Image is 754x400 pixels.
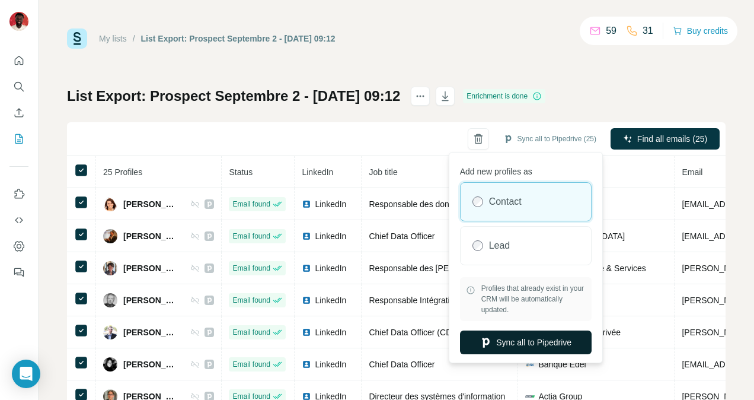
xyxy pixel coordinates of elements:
h1: List Export: Prospect Septembre 2 - [DATE] 09:12 [67,87,400,106]
span: LinkedIn [302,167,333,177]
img: LinkedIn logo [302,360,311,369]
a: My lists [99,34,127,43]
span: [PERSON_NAME] [123,230,178,242]
button: Search [9,76,28,97]
img: Avatar [103,293,117,307]
span: LinkedIn [315,294,346,306]
span: Chief Data Officer [369,360,434,369]
span: LinkedIn [315,262,346,274]
span: Find all emails (25) [637,133,707,145]
span: LinkedIn [315,326,346,338]
span: LinkedIn [315,198,346,210]
span: Responsable des [PERSON_NAME] d'acquisition [369,264,551,273]
img: Avatar [103,197,117,211]
div: Enrichment is done [463,89,545,103]
span: Responsable Intégration des données / Chef de projet Lafarge Holcim France [369,296,654,305]
span: Email found [232,327,270,338]
span: LinkedIn [315,358,346,370]
img: company-logo [525,360,535,369]
span: [PERSON_NAME] [123,198,178,210]
img: Avatar [9,12,28,31]
span: [PERSON_NAME] [123,326,178,338]
img: LinkedIn logo [302,199,311,209]
div: List Export: Prospect Septembre 2 - [DATE] 09:12 [141,33,336,45]
button: Enrich CSV [9,102,28,123]
button: Sync all to Pipedrive (25) [495,130,605,148]
span: 25 Profiles [103,167,142,177]
span: Email found [232,295,270,306]
span: [PERSON_NAME] [123,358,178,370]
img: LinkedIn logo [302,264,311,273]
span: Email [682,167,702,177]
span: [PERSON_NAME] [123,262,178,274]
span: Job title [369,167,397,177]
button: Find all emails (25) [611,128,720,150]
p: 59 [606,24,616,38]
button: Feedback [9,262,28,283]
span: Email found [232,199,270,209]
div: Open Intercom Messenger [12,360,40,388]
span: Banque Edel [538,358,586,370]
span: Email found [232,263,270,274]
label: Contact [489,195,522,209]
img: LinkedIn logo [302,231,311,241]
span: Profiles that already exist in your CRM will be automatically updated. [481,283,586,315]
label: Lead [489,239,510,253]
img: Avatar [103,325,117,339]
img: Avatar [103,229,117,243]
img: LinkedIn logo [302,296,311,305]
button: Dashboard [9,236,28,257]
p: Add new profiles as [460,161,592,177]
img: Surfe Logo [67,28,87,49]
span: [PERSON_NAME] [123,294,178,306]
li: / [133,33,135,45]
span: Email found [232,231,270,242]
span: Chief Data Officer [369,231,434,241]
span: Responsable des données commerciales [369,199,520,209]
img: Avatar [103,357,117,372]
button: Quick start [9,50,28,71]
button: My lists [9,128,28,150]
button: Sync all to Pipedrive [460,331,592,354]
span: LinkedIn [315,230,346,242]
span: Chief Data Officer (CDO) [369,328,461,337]
button: Use Surfe on LinkedIn [9,183,28,205]
button: Buy credits [673,23,728,39]
img: Avatar [103,261,117,275]
img: LinkedIn logo [302,328,311,337]
p: 31 [643,24,653,38]
span: Status [229,167,253,177]
button: actions [411,87,430,106]
button: Use Surfe API [9,209,28,231]
span: Email found [232,359,270,370]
